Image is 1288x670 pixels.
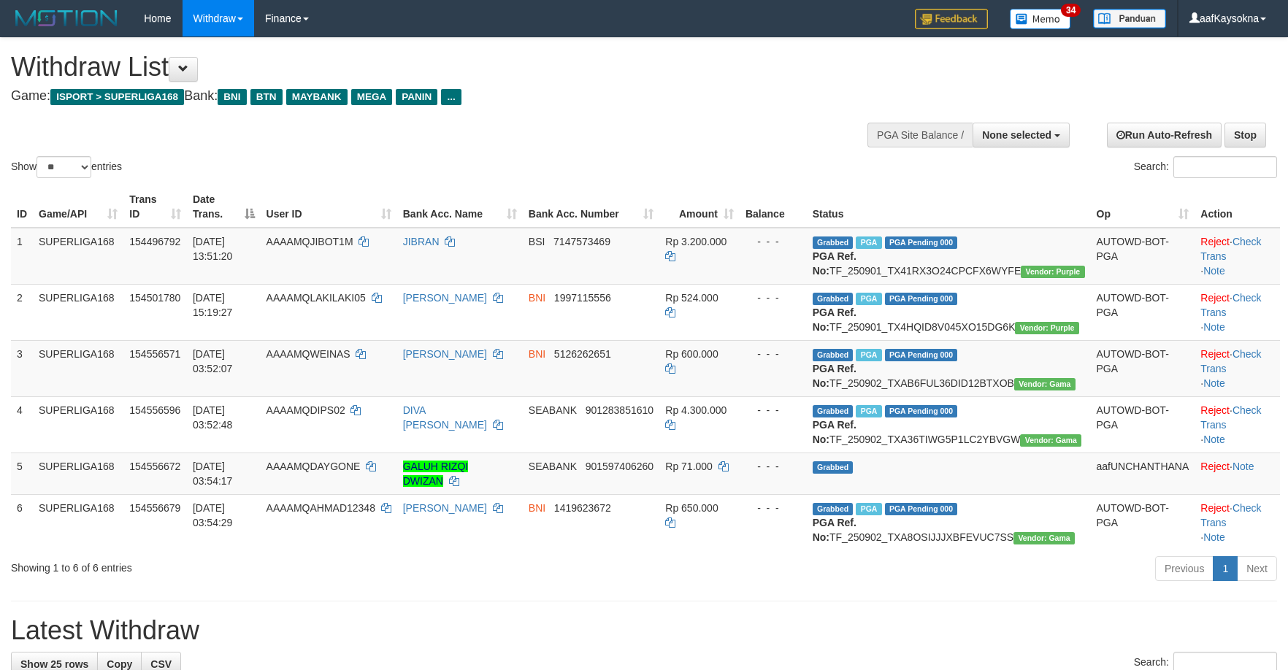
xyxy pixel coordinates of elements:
a: Reject [1200,404,1230,416]
a: Previous [1155,556,1214,581]
a: Next [1237,556,1277,581]
span: Marked by aafchoeunmanni [856,405,881,417]
span: Marked by aafheankoy [856,503,881,515]
a: [PERSON_NAME] [403,502,487,514]
span: SEABANK [529,461,577,472]
span: Vendor URL: https://trx4.1velocity.biz [1021,266,1084,278]
div: - - - [745,234,801,249]
span: Grabbed [813,405,854,417]
span: Grabbed [813,293,854,305]
span: 154556571 [129,348,180,360]
a: Check Trans [1200,348,1261,374]
label: Show entries [11,156,122,178]
span: Rp 600.000 [665,348,718,360]
a: DIVA [PERSON_NAME] [403,404,487,431]
div: - - - [745,403,801,417]
span: ISPORT > SUPERLIGA168 [50,89,184,105]
td: 2 [11,284,33,340]
td: · · [1195,284,1280,340]
b: PGA Ref. No: [813,307,856,333]
span: 154501780 [129,292,180,304]
label: Search: [1134,156,1277,178]
img: Feedback.jpg [915,9,988,29]
th: Game/API: activate to sort column ascending [33,186,123,228]
a: Reject [1200,236,1230,247]
span: CSV [150,658,172,670]
td: AUTOWD-BOT-PGA [1091,340,1195,396]
a: Run Auto-Refresh [1107,123,1222,147]
span: [DATE] 03:54:17 [193,461,233,487]
span: AAAAMQLAKILAKI05 [267,292,366,304]
span: Copy 7147573469 to clipboard [553,236,610,247]
div: - - - [745,459,801,474]
span: Copy 1997115556 to clipboard [554,292,611,304]
span: SEABANK [529,404,577,416]
span: PGA Pending [885,503,958,515]
span: BSI [529,236,545,247]
th: Balance [740,186,807,228]
th: Bank Acc. Name: activate to sort column ascending [397,186,523,228]
th: Date Trans.: activate to sort column descending [187,186,261,228]
th: Status [807,186,1091,228]
th: User ID: activate to sort column ascending [261,186,397,228]
button: None selected [973,123,1070,147]
td: TF_250902_TXA8OSIJJJXBFEVUC7SS [807,494,1091,550]
span: Rp 650.000 [665,502,718,514]
span: [DATE] 03:54:29 [193,502,233,528]
td: AUTOWD-BOT-PGA [1091,494,1195,550]
b: PGA Ref. No: [813,250,856,277]
span: PGA Pending [885,236,958,249]
td: SUPERLIGA168 [33,396,123,453]
td: AUTOWD-BOT-PGA [1091,284,1195,340]
td: · · [1195,494,1280,550]
span: Grabbed [813,503,854,515]
td: SUPERLIGA168 [33,453,123,494]
a: Check Trans [1200,292,1261,318]
td: · · [1195,396,1280,453]
div: - - - [745,347,801,361]
a: [PERSON_NAME] [403,292,487,304]
span: Vendor URL: https://trx4.1velocity.biz [1015,322,1078,334]
span: BNI [529,348,545,360]
span: Grabbed [813,349,854,361]
span: None selected [982,129,1051,141]
span: 154556672 [129,461,180,472]
td: 4 [11,396,33,453]
span: Copy 1419623672 to clipboard [554,502,611,514]
td: 3 [11,340,33,396]
span: Show 25 rows [20,658,88,670]
a: Reject [1200,292,1230,304]
span: MAYBANK [286,89,348,105]
span: AAAAMQAHMAD12348 [267,502,375,514]
a: Note [1203,531,1225,543]
span: Copy 901597406260 to clipboard [586,461,653,472]
th: Trans ID: activate to sort column ascending [123,186,187,228]
img: MOTION_logo.png [11,7,122,29]
h1: Withdraw List [11,53,844,82]
td: · [1195,453,1280,494]
span: [DATE] 03:52:07 [193,348,233,374]
span: PGA Pending [885,349,958,361]
td: aafUNCHANTHANA [1091,453,1195,494]
th: Op: activate to sort column ascending [1091,186,1195,228]
span: Rp 71.000 [665,461,713,472]
span: Grabbed [813,461,854,474]
span: Copy [107,658,132,670]
img: panduan.png [1093,9,1166,28]
td: 5 [11,453,33,494]
span: Vendor URL: https://trx31.1velocity.biz [1020,434,1081,447]
td: SUPERLIGA168 [33,228,123,285]
a: Reject [1200,502,1230,514]
span: PGA Pending [885,405,958,417]
a: Reject [1200,348,1230,360]
td: 1 [11,228,33,285]
span: 154556679 [129,502,180,514]
b: PGA Ref. No: [813,517,856,543]
td: TF_250901_TX41RX3O24CPCFX6WYFE [807,228,1091,285]
td: TF_250902_TXA36TIWG5P1LC2YBVGW [807,396,1091,453]
span: Rp 524.000 [665,292,718,304]
td: · · [1195,228,1280,285]
span: AAAAMQWEINAS [267,348,350,360]
span: AAAAMQJIBOT1M [267,236,353,247]
img: Button%20Memo.svg [1010,9,1071,29]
